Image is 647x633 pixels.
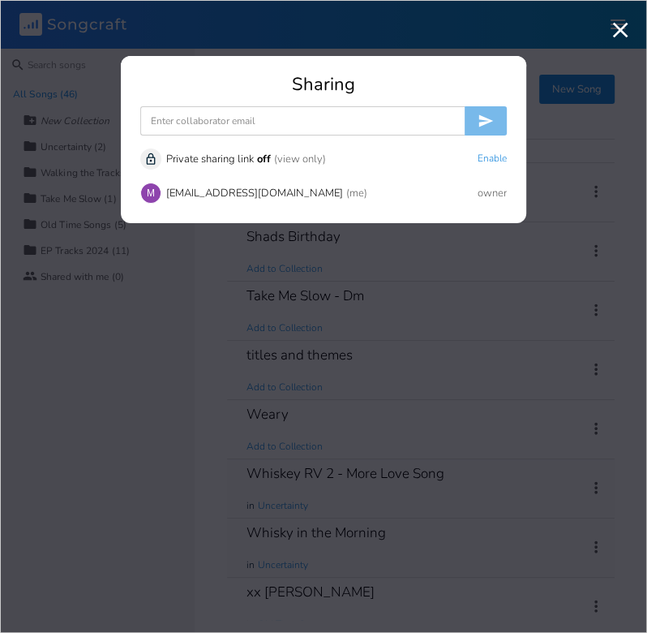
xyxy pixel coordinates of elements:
button: Enable [478,153,507,166]
div: Private sharing link [166,154,254,165]
div: melindameshad [140,183,161,204]
input: Enter collaborator email [140,106,465,136]
button: Invite [465,106,507,136]
div: owner [478,188,507,199]
div: (view only) [274,154,326,165]
div: off [257,154,271,165]
div: [EMAIL_ADDRESS][DOMAIN_NAME] [166,188,343,199]
div: Sharing [140,75,507,93]
div: (me) [346,188,367,199]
